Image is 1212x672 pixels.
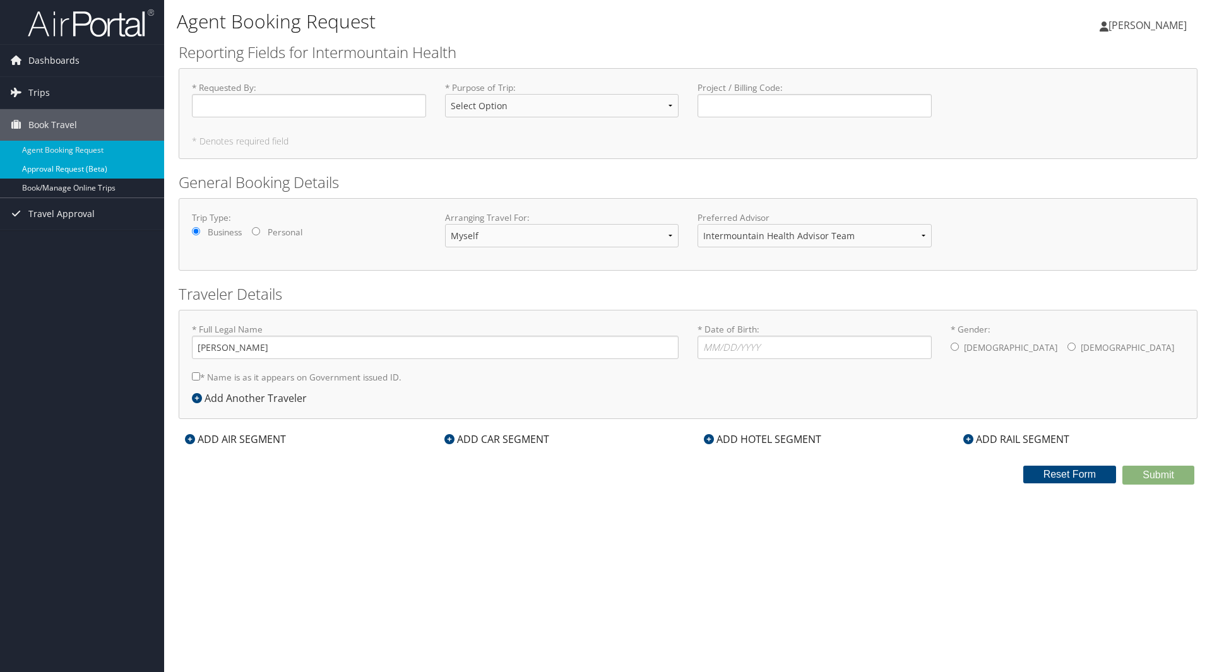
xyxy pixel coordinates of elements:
div: ADD RAIL SEGMENT [957,432,1076,447]
a: [PERSON_NAME] [1100,6,1199,44]
select: * Purpose of Trip: [445,94,679,117]
input: * Date of Birth: [698,336,932,359]
label: * Gender: [951,323,1185,361]
label: [DEMOGRAPHIC_DATA] [1081,336,1174,360]
label: * Name is as it appears on Government issued ID. [192,365,401,389]
input: * Full Legal Name [192,336,679,359]
h1: Agent Booking Request [177,8,858,35]
label: Preferred Advisor [698,211,932,224]
h2: General Booking Details [179,172,1197,193]
span: Book Travel [28,109,77,141]
h2: Traveler Details [179,283,1197,305]
label: * Date of Birth: [698,323,932,359]
div: ADD HOTEL SEGMENT [698,432,828,447]
label: Arranging Travel For: [445,211,679,224]
span: Trips [28,77,50,109]
label: Trip Type: [192,211,426,224]
label: Project / Billing Code : [698,81,932,117]
input: * Gender:[DEMOGRAPHIC_DATA][DEMOGRAPHIC_DATA] [1067,343,1076,351]
button: Reset Form [1023,466,1117,483]
label: * Full Legal Name [192,323,679,359]
input: Project / Billing Code: [698,94,932,117]
div: Add Another Traveler [192,391,313,406]
h5: * Denotes required field [192,137,1184,146]
label: [DEMOGRAPHIC_DATA] [964,336,1057,360]
label: Business [208,226,242,239]
span: Dashboards [28,45,80,76]
span: [PERSON_NAME] [1108,18,1187,32]
input: * Requested By: [192,94,426,117]
label: * Requested By : [192,81,426,117]
span: Travel Approval [28,198,95,230]
label: * Purpose of Trip : [445,81,679,127]
h2: Reporting Fields for Intermountain Health [179,42,1197,63]
div: ADD CAR SEGMENT [438,432,555,447]
input: * Name is as it appears on Government issued ID. [192,372,200,380]
button: Submit [1122,466,1194,485]
div: ADD AIR SEGMENT [179,432,292,447]
img: airportal-logo.png [28,8,154,38]
input: * Gender:[DEMOGRAPHIC_DATA][DEMOGRAPHIC_DATA] [951,343,959,351]
label: Personal [268,226,302,239]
